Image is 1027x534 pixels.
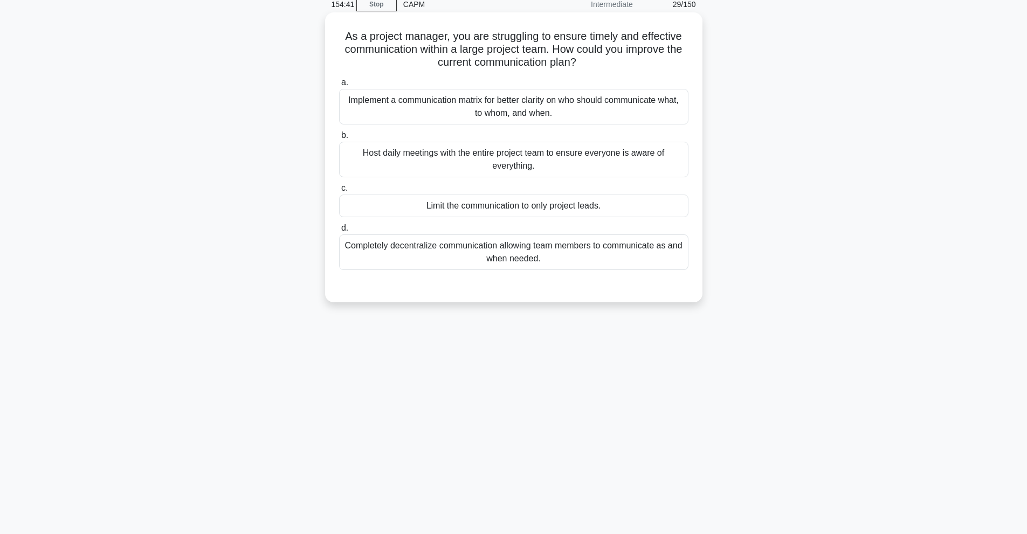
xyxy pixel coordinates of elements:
span: d. [341,223,348,232]
div: Completely decentralize communication allowing team members to communicate as and when needed. [339,234,688,270]
span: b. [341,130,348,140]
h5: As a project manager, you are struggling to ensure timely and effective communication within a la... [338,30,690,70]
span: a. [341,78,348,87]
div: Limit the communication to only project leads. [339,195,688,217]
span: c. [341,183,348,192]
div: Implement a communication matrix for better clarity on who should communicate what, to whom, and ... [339,89,688,124]
div: Host daily meetings with the entire project team to ensure everyone is aware of everything. [339,142,688,177]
